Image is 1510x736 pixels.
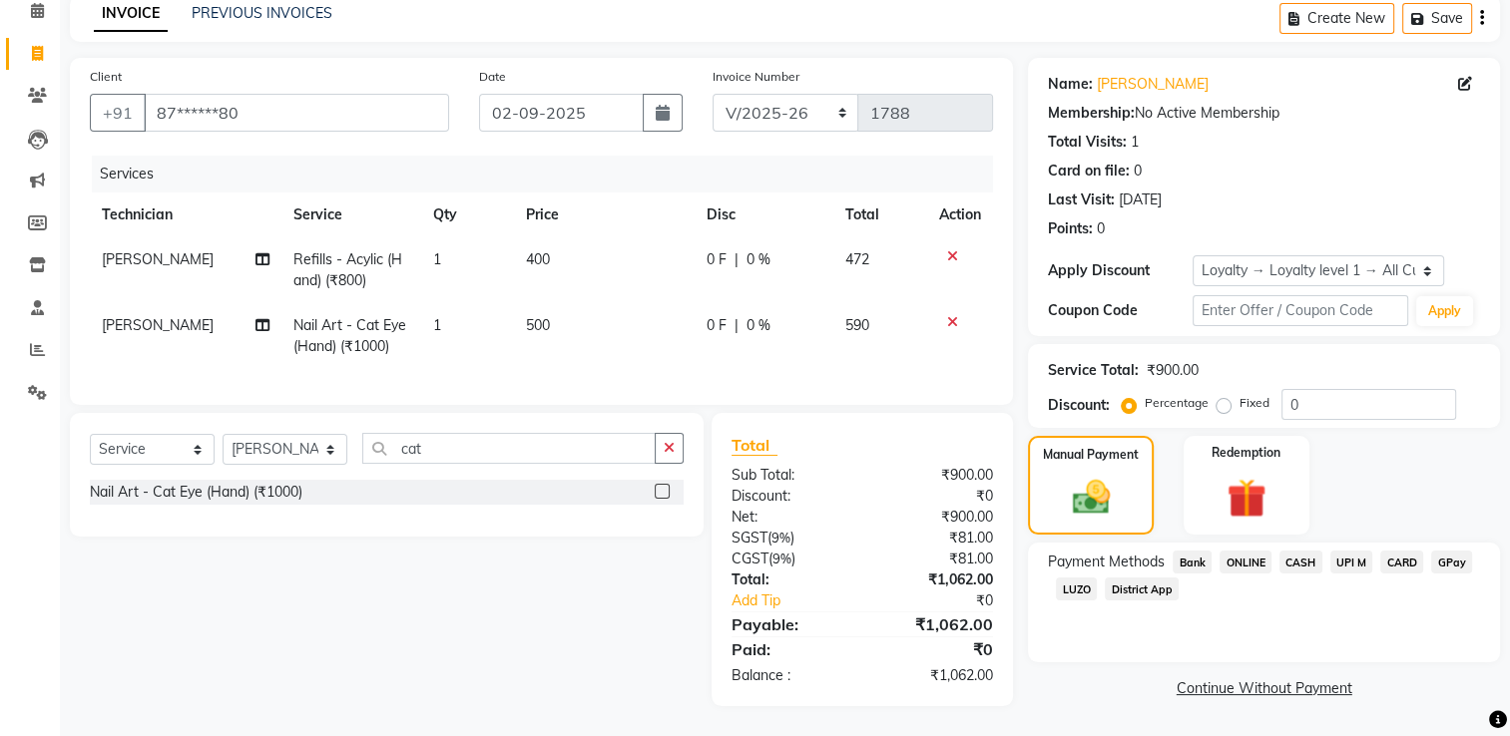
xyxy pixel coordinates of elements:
[1048,552,1165,572] span: Payment Methods
[362,433,656,464] input: Search or Scan
[1048,161,1130,182] div: Card on file:
[732,435,777,456] span: Total
[1048,103,1135,124] div: Membership:
[1431,551,1472,573] span: GPay
[845,316,869,334] span: 590
[1032,678,1496,699] a: Continue Without Payment
[1097,218,1105,239] div: 0
[1048,189,1115,210] div: Last Visit:
[1048,395,1110,416] div: Discount:
[1097,74,1209,95] a: [PERSON_NAME]
[772,551,791,566] span: 9%
[717,465,862,486] div: Sub Total:
[1380,551,1423,573] span: CARD
[717,612,862,636] div: Payable:
[1212,444,1280,462] label: Redemption
[717,486,862,507] div: Discount:
[717,637,862,661] div: Paid:
[735,249,739,270] span: |
[707,315,727,336] span: 0 F
[1056,577,1097,600] span: LUZO
[862,465,1008,486] div: ₹900.00
[845,250,869,268] span: 472
[717,507,862,528] div: Net:
[90,192,281,237] th: Technician
[862,507,1008,528] div: ₹900.00
[862,528,1008,549] div: ₹81.00
[433,250,441,268] span: 1
[90,68,122,86] label: Client
[1048,360,1139,381] div: Service Total:
[1215,474,1278,523] img: _gift.svg
[1416,296,1473,326] button: Apply
[1240,394,1269,412] label: Fixed
[735,315,739,336] span: |
[1048,300,1192,321] div: Coupon Code
[833,192,928,237] th: Total
[1119,189,1162,210] div: [DATE]
[1279,551,1322,573] span: CASH
[102,316,214,334] span: [PERSON_NAME]
[1131,132,1139,153] div: 1
[1134,161,1142,182] div: 0
[1145,394,1209,412] label: Percentage
[1048,74,1093,95] div: Name:
[144,94,449,132] input: Search by Name/Mobile/Email/Code
[1220,551,1271,573] span: ONLINE
[862,665,1008,686] div: ₹1,062.00
[526,316,550,334] span: 500
[862,612,1008,636] div: ₹1,062.00
[1048,132,1127,153] div: Total Visits:
[1048,103,1480,124] div: No Active Membership
[1048,260,1192,281] div: Apply Discount
[90,94,146,132] button: +91
[1043,446,1139,464] label: Manual Payment
[1402,3,1472,34] button: Save
[717,590,886,611] a: Add Tip
[1105,577,1179,600] span: District App
[747,315,770,336] span: 0 %
[1147,360,1199,381] div: ₹900.00
[717,569,862,590] div: Total:
[887,590,1009,611] div: ₹0
[293,316,406,355] span: Nail Art - Cat Eye (Hand) (₹1000)
[927,192,993,237] th: Action
[862,569,1008,590] div: ₹1,062.00
[707,249,727,270] span: 0 F
[293,250,402,289] span: Refills - Acylic (Hand) (₹800)
[862,549,1008,569] div: ₹81.00
[771,530,790,546] span: 9%
[1193,295,1408,326] input: Enter Offer / Coupon Code
[695,192,833,237] th: Disc
[862,637,1008,661] div: ₹0
[479,68,506,86] label: Date
[421,192,514,237] th: Qty
[1330,551,1373,573] span: UPI M
[1173,551,1212,573] span: Bank
[514,192,695,237] th: Price
[717,528,862,549] div: ( )
[747,249,770,270] span: 0 %
[732,529,767,547] span: SGST
[1048,218,1093,239] div: Points:
[1061,476,1122,519] img: _cash.svg
[90,482,302,503] div: Nail Art - Cat Eye (Hand) (₹1000)
[526,250,550,268] span: 400
[732,550,768,567] span: CGST
[192,4,332,22] a: PREVIOUS INVOICES
[281,192,421,237] th: Service
[1279,3,1394,34] button: Create New
[717,665,862,686] div: Balance :
[433,316,441,334] span: 1
[92,156,1008,192] div: Services
[717,549,862,569] div: ( )
[713,68,799,86] label: Invoice Number
[102,250,214,268] span: [PERSON_NAME]
[862,486,1008,507] div: ₹0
